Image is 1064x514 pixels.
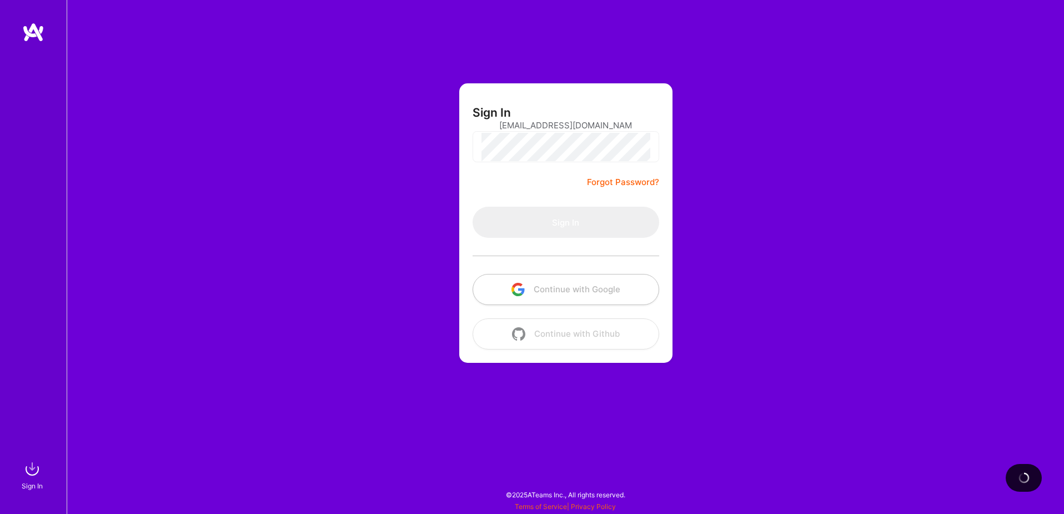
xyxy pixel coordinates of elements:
[473,318,659,350] button: Continue with Github
[473,207,659,238] button: Sign In
[512,327,525,341] img: icon
[499,111,633,139] input: Email...
[515,502,616,511] span: |
[22,480,43,492] div: Sign In
[473,106,511,119] h3: Sign In
[473,274,659,305] button: Continue with Google
[1016,470,1031,486] img: loading
[511,283,525,296] img: icon
[587,176,659,189] a: Forgot Password?
[515,502,567,511] a: Terms of Service
[22,22,44,42] img: logo
[67,481,1064,508] div: © 2025 ATeams Inc., All rights reserved.
[23,458,43,492] a: sign inSign In
[21,458,43,480] img: sign in
[571,502,616,511] a: Privacy Policy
